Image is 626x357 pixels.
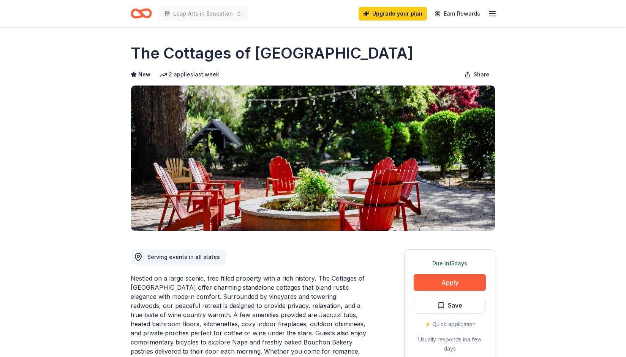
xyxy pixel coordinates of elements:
div: 2 applies last week [160,70,219,79]
span: Serving events in all states [147,254,220,260]
span: Share [474,70,489,79]
a: Home [131,5,152,22]
button: Apply [414,274,486,291]
button: Leap Arts in Education [158,6,248,21]
div: ⚡️ Quick application [414,320,486,329]
div: Usually responds in a few days [414,335,486,353]
span: Save [448,300,462,310]
button: Share [458,67,495,82]
button: Save [414,297,486,314]
span: New [138,70,150,79]
h1: The Cottages of [GEOGRAPHIC_DATA] [131,43,413,64]
span: Leap Arts in Education [173,9,233,18]
img: Image for The Cottages of Napa Valley [131,86,495,231]
a: Earn Rewards [430,7,485,21]
a: Upgrade your plan [359,7,427,21]
div: Due in 15 days [414,259,486,268]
